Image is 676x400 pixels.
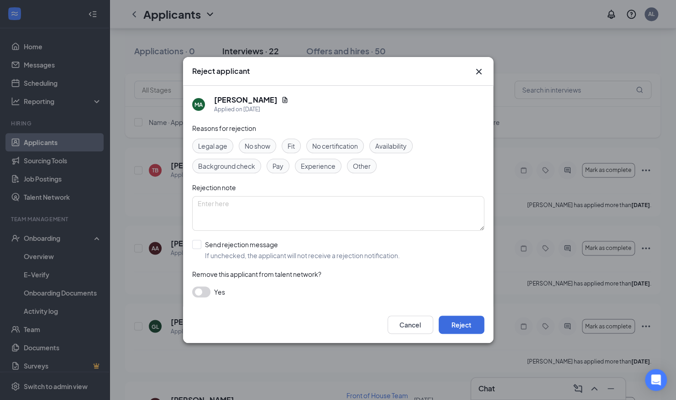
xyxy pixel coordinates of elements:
[301,161,335,171] span: Experience
[272,161,283,171] span: Pay
[281,96,288,104] svg: Document
[192,66,250,76] h3: Reject applicant
[198,141,227,151] span: Legal age
[214,105,288,114] div: Applied on [DATE]
[645,369,667,391] div: Open Intercom Messenger
[388,316,433,334] button: Cancel
[192,183,236,192] span: Rejection note
[353,161,371,171] span: Other
[214,95,278,105] h5: [PERSON_NAME]
[198,161,255,171] span: Background check
[192,124,256,132] span: Reasons for rejection
[312,141,358,151] span: No certification
[473,66,484,77] button: Close
[375,141,407,151] span: Availability
[439,316,484,334] button: Reject
[288,141,295,151] span: Fit
[192,270,321,278] span: Remove this applicant from talent network?
[473,66,484,77] svg: Cross
[245,141,270,151] span: No show
[194,101,203,109] div: MA
[214,286,225,297] span: Yes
